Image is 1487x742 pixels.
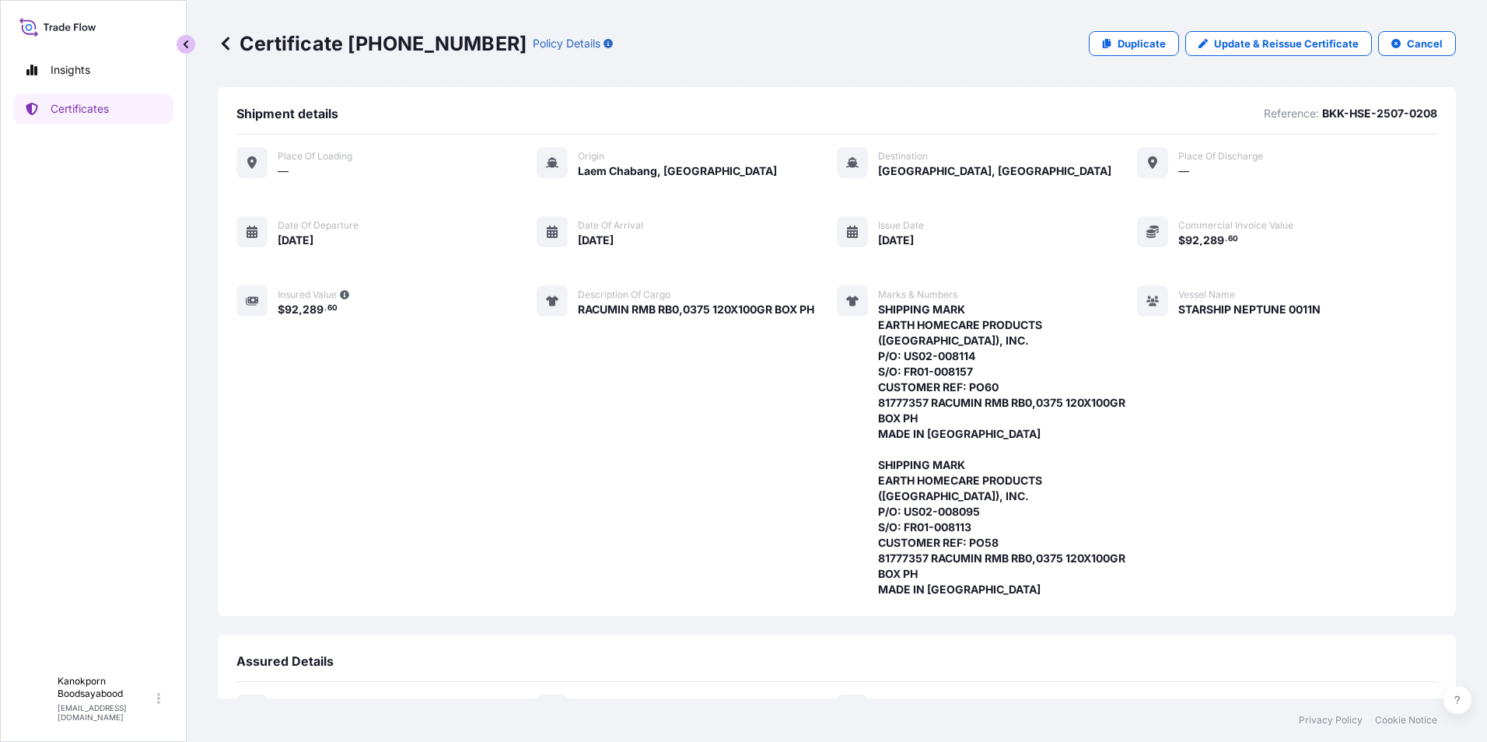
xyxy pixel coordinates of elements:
span: RACUMIN RMB RB0,0375 120X100GR BOX PH [578,302,814,317]
a: Insights [13,54,173,86]
span: — [1178,163,1189,179]
p: Certificate [PHONE_NUMBER] [218,31,527,56]
p: Update & Reissue Certificate [1214,36,1359,51]
span: Laem Chabang, [GEOGRAPHIC_DATA] [578,163,777,179]
span: $ [1178,235,1185,246]
p: [EMAIL_ADDRESS][DOMAIN_NAME] [58,703,154,722]
p: Certificates [51,101,109,117]
span: [DATE] [278,233,313,248]
p: Policy Details [533,36,600,51]
span: Marks & Numbers [878,289,957,301]
span: , [299,304,303,315]
p: Reference: [1264,106,1319,121]
span: . [1225,236,1227,242]
span: Description of cargo [578,289,670,301]
span: Named Assured [578,698,648,710]
span: Place of discharge [1178,150,1263,163]
span: STARSHIP NEPTUNE 0011N [1178,302,1321,317]
span: K [31,691,40,706]
span: . [324,306,327,311]
span: Origin [578,150,604,163]
span: Date of departure [278,219,359,232]
a: Update & Reissue Certificate [1185,31,1372,56]
a: Duplicate [1089,31,1179,56]
span: — [278,163,289,179]
span: Commercial Invoice Value [1178,219,1293,232]
span: 92 [1185,235,1199,246]
p: Kanokporn Boodsayabood [58,675,154,700]
a: Certificates [13,93,173,124]
p: Duplicate [1118,36,1166,51]
span: , [1199,235,1203,246]
span: Destination [878,150,928,163]
button: Cancel [1378,31,1456,56]
span: SHIPPING MARK EARTH HOMECARE PRODUCTS ([GEOGRAPHIC_DATA]), INC. P/O: US02-008114 S/O: FR01-008157... [878,302,1137,597]
span: [DATE] [878,233,914,248]
a: Privacy Policy [1299,714,1363,726]
span: [DATE] [578,233,614,248]
span: Primary assured [278,698,352,710]
span: $ [278,304,285,315]
span: Issue Date [878,219,924,232]
span: Vessel Name [1178,289,1235,301]
p: Insights [51,62,90,78]
span: Insured Value [278,289,337,301]
span: [GEOGRAPHIC_DATA], [GEOGRAPHIC_DATA] [878,163,1111,179]
span: Place of Loading [278,150,352,163]
span: 92 [285,304,299,315]
span: Assured Details [236,653,334,669]
p: Cancel [1407,36,1443,51]
span: 289 [1203,235,1224,246]
span: Named Assured Address [878,698,986,710]
span: Shipment details [236,106,338,121]
p: BKK-HSE-2507-0208 [1322,106,1437,121]
span: 289 [303,304,324,315]
span: Date of arrival [578,219,643,232]
span: 60 [1228,236,1238,242]
span: 60 [327,306,338,311]
a: Cookie Notice [1375,714,1437,726]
